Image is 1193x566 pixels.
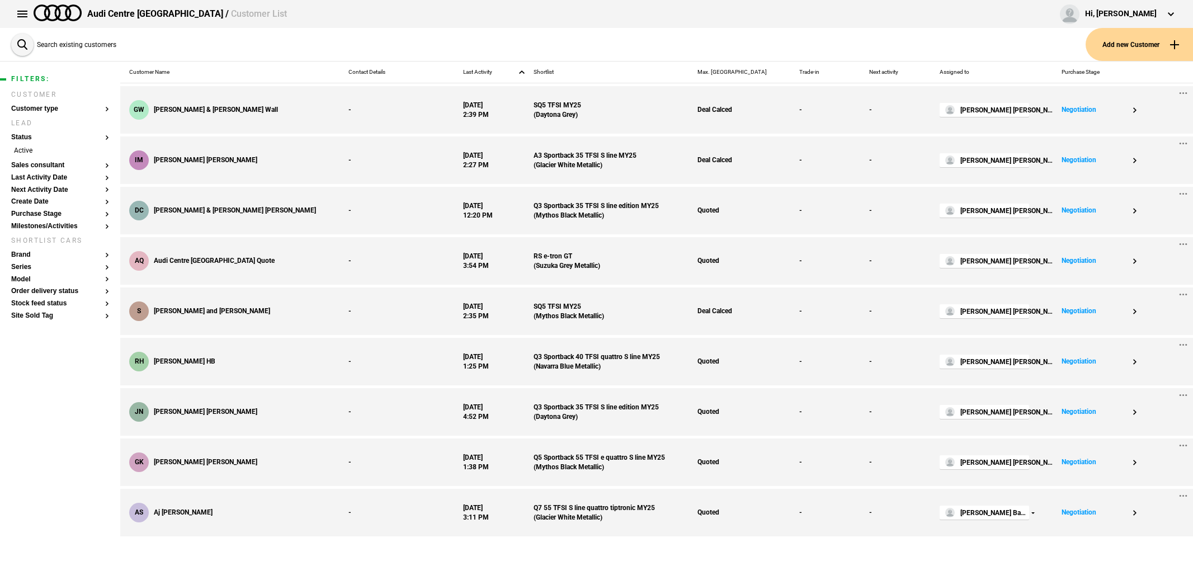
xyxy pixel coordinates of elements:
[945,457,955,467] img: default-avatar.png
[689,237,790,285] div: Quoted
[790,287,861,335] div: -
[129,251,149,271] div: AQ
[860,62,931,83] div: Next activity
[129,150,149,170] div: IM
[960,358,1055,366] span: [PERSON_NAME] [PERSON_NAME]
[11,312,109,320] button: Site Sold Tag
[1053,338,1123,385] div: Negotiation
[940,405,1029,419] button: [PERSON_NAME] [PERSON_NAME]
[339,287,455,335] div: -
[860,338,931,385] div: -
[1053,237,1123,285] div: Negotiation
[860,86,931,134] div: -
[860,388,931,436] div: -
[129,301,149,321] div: S
[1053,136,1123,184] div: Negotiation
[534,151,636,161] div: A3 Sportback 35 TFSI S line MY25
[11,91,109,98] h2: Customer
[525,62,689,83] div: Shortlist
[154,306,270,316] span: [PERSON_NAME] and [PERSON_NAME]
[154,407,257,417] span: [PERSON_NAME] [PERSON_NAME]
[463,110,489,120] div: 2:39 PM
[534,352,660,362] div: Q3 Sportback 40 TFSI quattro S line MY25
[463,403,483,412] div: [DATE]
[1053,86,1123,134] div: Negotiation
[960,157,1055,164] span: [PERSON_NAME] [PERSON_NAME]
[960,459,1055,466] span: [PERSON_NAME] [PERSON_NAME]
[940,254,1029,268] button: [PERSON_NAME] [PERSON_NAME]
[689,287,790,335] div: Deal Calced
[1085,8,1157,20] div: Hi, [PERSON_NAME]
[11,120,109,127] h2: Lead
[1053,287,1123,335] div: Negotiation
[339,338,455,385] div: -
[1053,438,1123,486] div: Negotiation
[945,508,955,517] img: default-avatar.png
[11,146,109,157] li: Active
[860,438,931,486] div: -
[11,251,109,259] button: Brand
[339,388,455,436] div: -
[1086,28,1193,61] button: Add new Customer
[534,302,581,312] div: SQ5 TFSI MY25
[1053,62,1123,83] div: Purchase Stage
[129,452,149,472] div: GK
[945,357,955,366] img: default-avatar.png
[860,489,931,536] div: -
[154,155,257,165] span: [PERSON_NAME] [PERSON_NAME]
[860,287,931,335] div: -
[945,256,955,266] img: default-avatar.png
[463,252,483,261] div: [DATE]
[940,455,1029,469] button: [PERSON_NAME] [PERSON_NAME]
[154,508,213,517] span: Aj [PERSON_NAME]
[534,252,572,261] div: RS e-tron GT
[931,62,1053,83] div: Assigned to
[11,210,109,218] button: Purchase Stage
[790,237,861,285] div: -
[945,407,955,417] img: default-avatar.png
[960,106,1055,114] span: [PERSON_NAME] [PERSON_NAME]
[945,306,955,316] img: default-avatar.png
[463,412,489,422] div: 4:52 PM
[154,256,275,266] span: Audi Centre [GEOGRAPHIC_DATA] Quote
[689,62,790,83] div: Max. [GEOGRAPHIC_DATA]
[11,134,109,141] button: Status
[339,489,455,536] div: -
[534,101,581,110] div: SQ5 TFSI MY25
[860,237,931,285] div: -
[790,438,861,486] div: -
[339,187,455,234] div: -
[11,300,109,308] button: Stock feed status
[463,352,483,362] div: [DATE]
[339,237,455,285] div: -
[534,453,665,463] div: Q5 Sportback 55 TFSI e quattro S line MY25
[945,206,955,215] img: default-avatar.png
[463,161,489,170] div: 2:27 PM
[790,489,861,536] div: -
[11,28,123,61] button: Search existing customers
[790,136,861,184] div: -
[129,100,149,120] div: GW
[11,198,109,206] button: Create Date
[1053,489,1123,536] div: Negotiation
[463,261,489,271] div: 3:54 PM
[11,223,109,230] button: Milestones/Activities
[534,403,659,412] div: Q3 Sportback 35 TFSI S line edition MY25
[534,412,578,422] div: ( Daytona Grey )
[463,302,483,312] div: [DATE]
[790,187,861,234] div: -
[463,503,483,513] div: [DATE]
[129,402,149,422] div: JN
[463,211,493,220] div: 12:20 PM
[534,312,604,321] div: ( Mythos Black Metallic )
[11,186,109,194] button: Next Activity Date
[454,62,525,83] div: Last Activity
[689,438,790,486] div: Quoted
[231,8,287,19] span: Customer List
[463,151,483,161] div: [DATE]
[960,257,1055,265] span: [PERSON_NAME] [PERSON_NAME]
[534,513,602,522] div: ( Glacier White Metallic )
[860,187,931,234] div: -
[960,408,1055,416] span: [PERSON_NAME] [PERSON_NAME]
[689,388,790,436] div: Quoted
